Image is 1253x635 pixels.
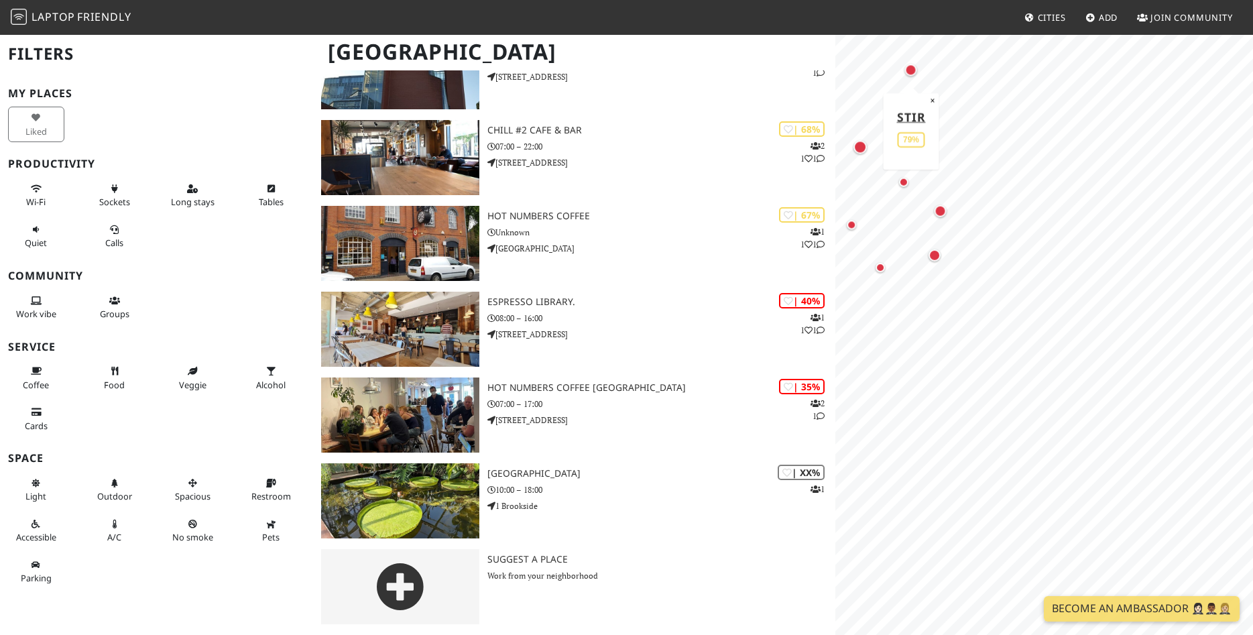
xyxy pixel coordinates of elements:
h3: Productivity [8,158,305,170]
span: Work-friendly tables [259,196,284,208]
h3: My Places [8,87,305,100]
button: Sockets [86,178,143,213]
span: Restroom [251,490,291,502]
p: Work from your neighborhood [487,569,835,582]
h3: Hot Numbers Coffee [GEOGRAPHIC_DATA] [487,382,835,394]
img: LaptopFriendly [11,9,27,25]
span: Friendly [77,9,131,24]
button: Light [8,472,64,508]
div: | 68% [779,121,825,137]
h1: [GEOGRAPHIC_DATA] [317,34,833,70]
a: Chill #2 Cafe & Bar | 68% 211 Chill #2 Cafe & Bar 07:00 – 22:00 [STREET_ADDRESS] [313,120,835,195]
span: Alcohol [256,379,286,391]
img: gray-place-d2bdb4477600e061c01bd816cc0f2ef0cfcb1ca9e3ad78868dd16fb2af073a21.png [321,549,479,624]
button: No smoke [165,513,221,549]
img: Espresso Library. [321,292,479,367]
span: Air conditioned [107,531,121,543]
span: Add [1099,11,1118,23]
p: 1 1 1 [800,225,825,251]
button: Quiet [8,219,64,254]
p: 1 Brookside [487,500,835,512]
a: Hot Numbers Coffee Trumpington Street | 35% 21 Hot Numbers Coffee [GEOGRAPHIC_DATA] 07:00 – 17:00... [313,378,835,453]
h3: Espresso Library. [487,296,835,308]
button: Calls [86,219,143,254]
span: Cities [1038,11,1066,23]
span: Outdoor area [97,490,132,502]
p: 2 1 1 [800,139,825,165]
a: Stir [897,109,926,125]
button: Outdoor [86,472,143,508]
div: Map marker [926,246,943,264]
button: Alcohol [243,360,299,396]
a: Espresso Library. | 40% 111 Espresso Library. 08:00 – 16:00 [STREET_ADDRESS] [313,292,835,367]
div: | XX% [778,465,825,480]
div: Map marker [902,61,920,78]
h3: Space [8,452,305,465]
button: Pets [243,513,299,549]
span: Natural light [25,490,46,502]
p: 07:00 – 22:00 [487,140,835,153]
h3: Chill #2 Cafe & Bar [487,125,835,136]
button: Coffee [8,360,64,396]
p: 10:00 – 18:00 [487,483,835,496]
button: A/C [86,513,143,549]
p: [STREET_ADDRESS] [487,156,835,169]
h3: [GEOGRAPHIC_DATA] [487,468,835,479]
span: Quiet [25,237,47,249]
button: Tables [243,178,299,213]
a: Suggest a Place Work from your neighborhood [313,549,835,624]
div: | 67% [779,207,825,223]
span: Smoke free [172,531,213,543]
img: Hot Numbers Coffee Trumpington Street [321,378,479,453]
p: Unknown [487,226,835,239]
span: Food [104,379,125,391]
span: Accessible [16,531,56,543]
a: Hot Numbers Coffee | 67% 111 Hot Numbers Coffee Unknown [GEOGRAPHIC_DATA] [313,206,835,281]
p: 07:00 – 17:00 [487,398,835,410]
div: | 35% [779,379,825,394]
h3: Hot Numbers Coffee [487,211,835,222]
div: Map marker [896,174,912,190]
p: [GEOGRAPHIC_DATA] [487,242,835,255]
span: Join Community [1150,11,1233,23]
button: Close popup [927,93,939,108]
p: 1 [811,483,825,496]
span: Spacious [175,490,211,502]
span: Video/audio calls [105,237,123,249]
button: Veggie [165,360,221,396]
img: Cambridge University Botanic Garden [321,463,479,538]
button: Accessible [8,513,64,549]
span: Group tables [100,308,129,320]
img: Chill #2 Cafe & Bar [321,120,479,195]
h2: Filters [8,34,305,74]
p: [STREET_ADDRESS] [487,328,835,341]
a: Cities [1019,5,1071,30]
p: [STREET_ADDRESS] [487,414,835,426]
a: Add [1080,5,1124,30]
button: Cards [8,401,64,437]
p: 1 1 1 [800,311,825,337]
button: Restroom [243,472,299,508]
span: Stable Wi-Fi [26,196,46,208]
div: Map marker [851,137,870,156]
span: Power sockets [99,196,130,208]
p: 08:00 – 16:00 [487,312,835,325]
div: Map marker [872,259,888,276]
button: Parking [8,554,64,589]
div: Map marker [843,217,859,233]
a: Join Community [1132,5,1238,30]
span: Credit cards [25,420,48,432]
div: Map marker [932,202,949,219]
h3: Suggest a Place [487,554,835,565]
img: Hot Numbers Coffee [321,206,479,281]
button: Spacious [165,472,221,508]
span: Long stays [171,196,215,208]
a: LaptopFriendly LaptopFriendly [11,6,131,30]
div: | 40% [779,293,825,308]
button: Food [86,360,143,396]
span: Pet friendly [262,531,280,543]
button: Long stays [165,178,221,213]
span: Parking [21,572,52,584]
button: Work vibe [8,290,64,325]
span: People working [16,308,56,320]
